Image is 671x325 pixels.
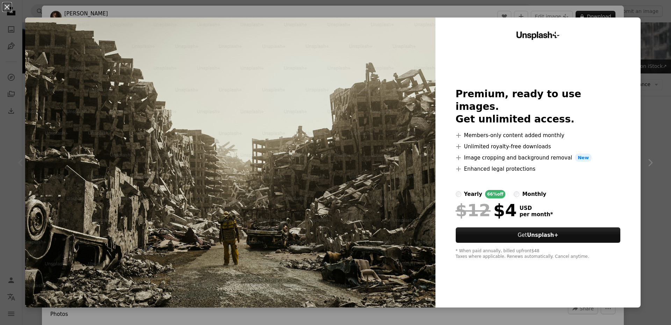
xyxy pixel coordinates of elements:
div: yearly [464,190,482,198]
li: Unlimited royalty-free downloads [456,142,621,151]
span: New [575,154,592,162]
li: Image cropping and background removal [456,154,621,162]
span: USD [520,205,553,211]
div: 66% off [485,190,506,198]
div: monthly [522,190,546,198]
span: $12 [456,201,491,219]
span: per month * [520,211,553,218]
input: monthly [514,191,519,197]
li: Enhanced legal protections [456,165,621,173]
button: GetUnsplash+ [456,227,621,243]
input: yearly66%off [456,191,461,197]
div: * When paid annually, billed upfront $48 Taxes where applicable. Renews automatically. Cancel any... [456,248,621,260]
li: Members-only content added monthly [456,131,621,140]
strong: Unsplash+ [527,232,558,238]
h2: Premium, ready to use images. Get unlimited access. [456,88,621,126]
div: $4 [456,201,517,219]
